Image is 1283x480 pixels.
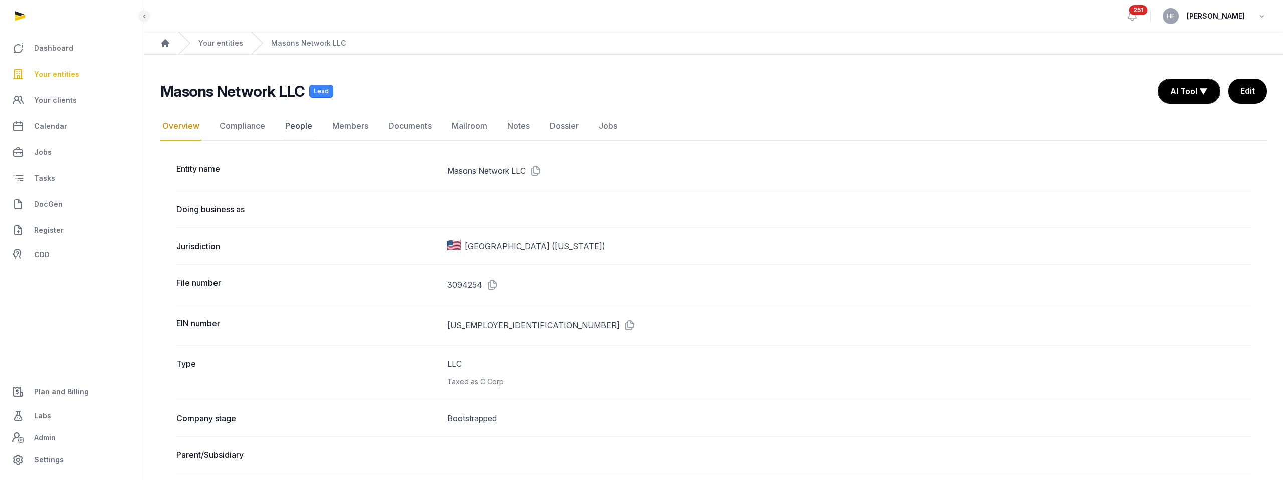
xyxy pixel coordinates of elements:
[34,42,73,54] span: Dashboard
[176,358,439,388] dt: Type
[447,277,1251,293] dd: 3094254
[8,192,136,216] a: DocGen
[34,198,63,210] span: DocGen
[34,249,50,261] span: CDD
[505,112,532,141] a: Notes
[1163,8,1179,24] button: HF
[8,428,136,448] a: Admin
[34,410,51,422] span: Labs
[330,112,370,141] a: Members
[34,386,89,398] span: Plan and Billing
[548,112,581,141] a: Dossier
[176,203,439,215] dt: Doing business as
[465,240,605,252] span: [GEOGRAPHIC_DATA] ([US_STATE])
[176,317,439,333] dt: EIN number
[160,112,201,141] a: Overview
[309,85,333,98] span: Lead
[8,218,136,243] a: Register
[8,245,136,265] a: CDD
[34,68,79,80] span: Your entities
[34,120,67,132] span: Calendar
[447,317,1251,333] dd: [US_EMPLOYER_IDENTIFICATION_NUMBER]
[176,449,439,461] dt: Parent/Subsidiary
[8,448,136,472] a: Settings
[450,112,489,141] a: Mailroom
[8,114,136,138] a: Calendar
[8,140,136,164] a: Jobs
[198,38,243,48] a: Your entities
[597,112,619,141] a: Jobs
[160,82,305,100] h2: Masons Network LLC
[176,412,439,424] dt: Company stage
[34,432,56,444] span: Admin
[386,112,434,141] a: Documents
[1228,79,1267,104] a: Edit
[8,88,136,112] a: Your clients
[447,376,1251,388] div: Taxed as C Corp
[1158,79,1220,103] button: AI Tool ▼
[8,62,136,86] a: Your entities
[1167,13,1175,19] span: HF
[176,163,439,179] dt: Entity name
[34,224,64,236] span: Register
[447,358,1251,388] dd: LLC
[8,404,136,428] a: Labs
[447,163,1251,179] dd: Masons Network LLC
[283,112,314,141] a: People
[144,32,1283,55] nav: Breadcrumb
[160,112,1267,141] nav: Tabs
[271,38,346,48] a: Masons Network LLC
[447,412,1251,424] dd: Bootstrapped
[34,146,52,158] span: Jobs
[8,380,136,404] a: Plan and Billing
[176,240,439,252] dt: Jurisdiction
[218,112,267,141] a: Compliance
[1129,5,1148,15] span: 251
[34,94,77,106] span: Your clients
[34,172,55,184] span: Tasks
[34,454,64,466] span: Settings
[8,36,136,60] a: Dashboard
[1187,10,1245,22] span: [PERSON_NAME]
[176,277,439,293] dt: File number
[8,166,136,190] a: Tasks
